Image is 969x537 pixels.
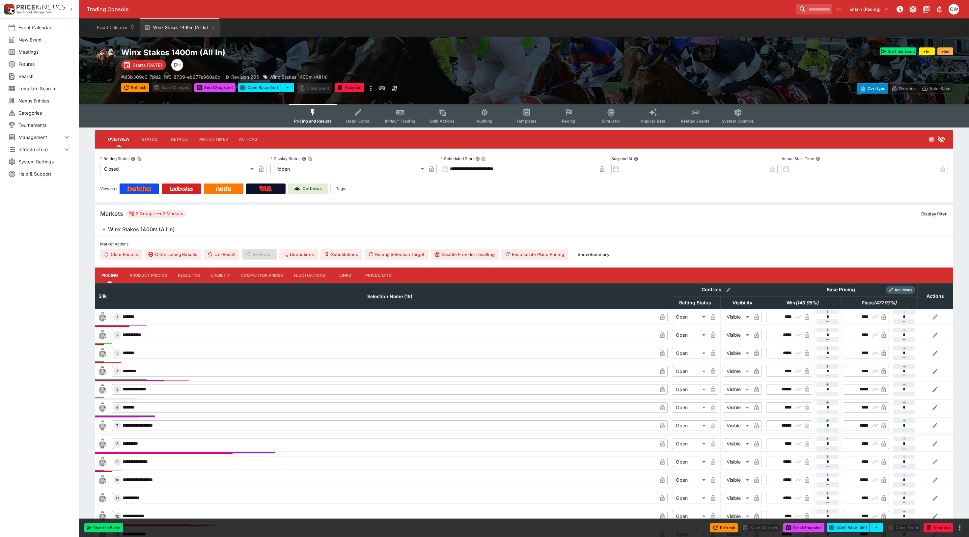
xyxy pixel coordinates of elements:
button: Start the Event [84,523,123,532]
span: Categories [18,109,71,116]
img: blank-silk.png [97,402,108,413]
span: Management [18,134,63,141]
em: ( 149.95 %) [795,299,818,307]
span: 1 [115,315,120,319]
button: more [956,524,964,532]
button: Override [888,83,919,94]
span: Racing [562,119,575,124]
button: Overview [103,131,135,147]
div: Open [672,493,708,503]
button: Documentation [920,3,932,15]
button: Start the Event [880,47,916,55]
div: Visible [723,438,751,449]
span: 4 [115,369,120,374]
div: Open [672,475,708,485]
button: Event Calendar [93,18,139,37]
span: New Event [18,36,71,43]
div: Open [672,384,708,395]
p: Suspend At [611,156,632,161]
img: blank-silk.png [97,384,108,395]
h6: Winx Stakes 1400m (All In) [108,226,175,233]
div: Closed [100,164,256,174]
span: Detail Editor [346,119,370,124]
div: split button [238,83,294,92]
span: 6 [115,405,120,410]
input: search [796,4,832,14]
div: Visible [723,493,751,503]
button: Links [330,268,360,283]
div: Open [672,457,708,467]
button: more [367,83,375,94]
span: Nexus Entities [18,97,71,104]
button: Competitor Prices [235,268,289,283]
img: blank-silk.png [97,457,108,467]
button: NOT Connected to PK [894,3,906,15]
div: Open [672,348,708,358]
button: select merge strategy [870,523,883,532]
span: Roll Mode [892,287,915,293]
div: Trading Console [87,6,793,13]
p: Actual Start Time [782,156,814,161]
button: ShowSummary [574,249,613,260]
button: Copy To Clipboard [481,156,486,161]
div: Visible [723,420,751,431]
button: Recalculate Place Pricing [501,249,568,260]
div: Visible [723,511,751,522]
p: Scheduled Start [441,156,474,161]
div: Open [672,438,708,449]
div: Visible [723,402,751,413]
h5: Markets [100,210,123,217]
button: Refresh [121,83,149,92]
img: PriceKinetics Logo [2,3,15,16]
th: Controls [670,283,764,296]
span: Template Search [18,85,71,92]
img: Betcha [127,186,151,191]
button: Send Snapshot [194,83,235,92]
img: Neds [216,186,231,191]
img: blank-silk.png [97,312,108,322]
div: Visible [723,475,751,485]
label: Tags: [336,184,346,194]
button: Abandon [335,83,364,92]
button: Liability [206,268,235,283]
button: Actions [233,131,263,147]
img: PriceKinetics [16,5,65,10]
span: 8 [115,441,120,446]
button: Auto-Save [919,83,953,94]
button: Display StatusCopy To Clipboard [302,156,306,161]
button: Winx Stakes 1400m (All In) [140,18,219,37]
button: Select Tenant [845,4,893,14]
p: Auto-Save [929,85,950,92]
span: Popular Bets [641,119,665,124]
span: Selection Name (18) [360,293,420,300]
th: Actions [917,283,953,309]
button: Un-Result [204,249,239,260]
img: blank-silk.png [97,511,108,522]
button: Display filter [917,209,951,219]
img: blank-silk.png [97,366,108,377]
p: Revision 205 [231,73,259,80]
p: Overtype [868,85,885,92]
span: Re-Result [242,249,277,260]
button: Bulk edit [724,286,733,294]
img: horse_racing.png [95,47,116,69]
span: System Settings [18,158,71,165]
div: 2 Groups 2 Markets [128,210,183,218]
div: Visible [723,330,751,340]
span: Event Calendar [18,24,71,31]
button: Actual Start Time [816,156,820,161]
div: Open [672,330,708,340]
label: Market Actions [100,239,948,249]
div: Open [672,420,708,431]
span: Templates [516,119,537,124]
svg: Closed [928,136,935,143]
div: Visible [723,457,751,467]
button: Details [164,131,194,147]
div: Christopher Winter [949,4,959,14]
span: Visibility [725,299,760,307]
button: Match Times [194,131,233,147]
p: Copy To Clipboard [121,73,221,80]
img: blank-silk.png [97,438,108,449]
button: Remap Selection Target [365,249,429,260]
div: Dan Hooper [171,59,183,71]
